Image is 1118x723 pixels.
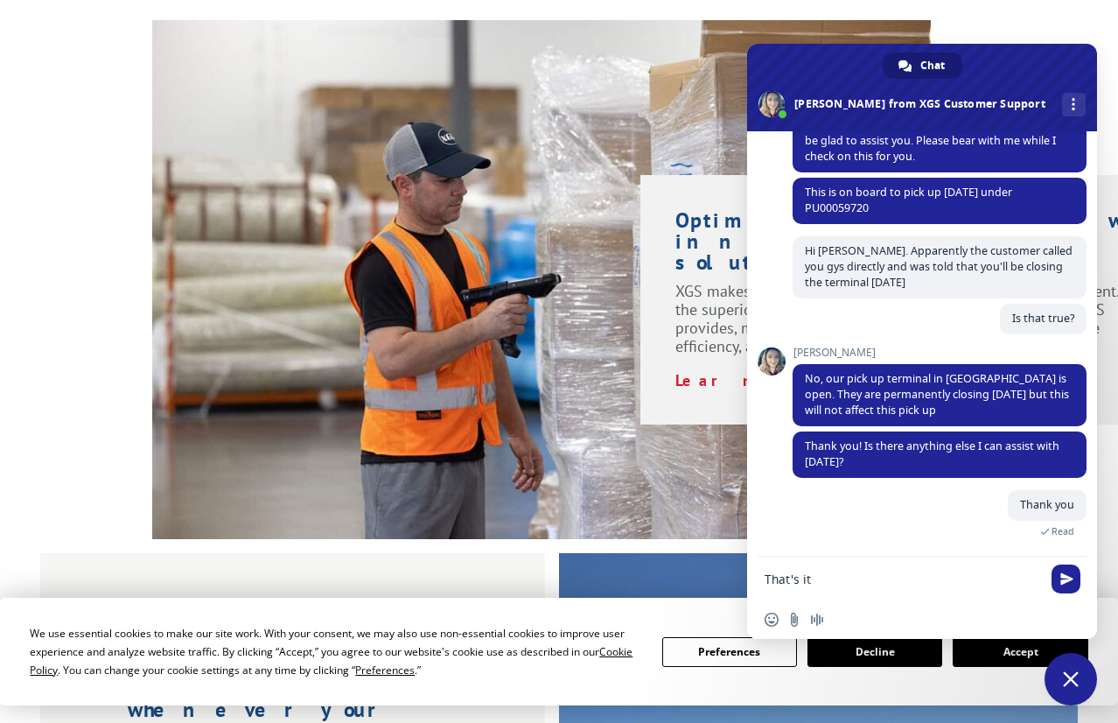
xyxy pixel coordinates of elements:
[920,53,945,79] span: Chat
[793,347,1087,359] span: [PERSON_NAME]
[662,637,797,667] button: Preferences
[30,624,640,679] div: We use essential cookies to make our site work. With your consent, we may also use non-essential ...
[805,243,1073,290] span: Hi [PERSON_NAME]. Apparently the customer called you gys directly and was told that you'll be clo...
[1045,653,1097,705] a: Close chat
[805,185,1012,215] span: This is on board to pick up [DATE] under PU00059720
[1052,525,1074,537] span: Read
[1012,311,1074,326] span: Is that true?
[1020,497,1074,512] span: Thank you
[152,20,931,539] img: XGS-Photos232
[805,439,1059,469] span: Thank you! Is there anything else I can assist with [DATE]?
[810,613,824,627] span: Audio message
[1052,565,1080,593] span: Send
[765,613,779,627] span: Insert an emoji
[807,637,942,667] button: Decline
[787,613,801,627] span: Send a file
[805,117,1064,164] span: Good morning, my name is [PERSON_NAME]. I will be glad to assist you. Please bear with me while I...
[765,557,1045,600] textarea: Compose your message...
[355,663,415,677] span: Preferences
[883,53,962,79] a: Chat
[805,371,1069,418] span: No, our pick up terminal in [GEOGRAPHIC_DATA] is open. They are permanently closing [DATE] but th...
[953,637,1087,667] button: Accept
[675,370,893,390] a: Learn More >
